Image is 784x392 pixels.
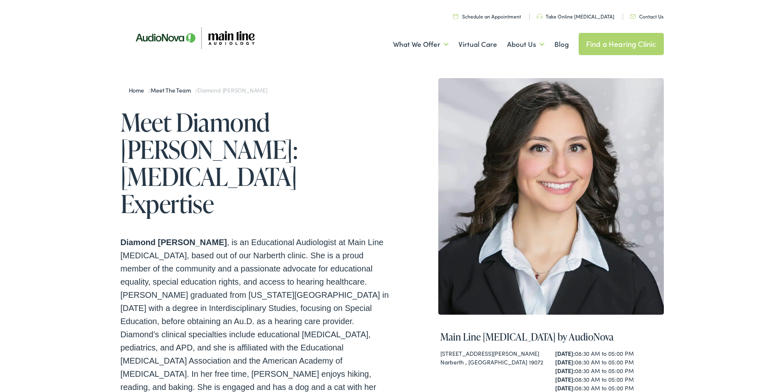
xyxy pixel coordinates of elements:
span: / / [129,86,268,94]
a: Blog [554,29,569,60]
strong: Diamond [PERSON_NAME] [121,238,227,247]
a: Virtual Care [458,29,497,60]
img: utility icon [453,14,458,19]
strong: [DATE]: [555,384,575,392]
h4: Main Line [MEDICAL_DATA] by AudioNova [440,331,662,343]
strong: [DATE]: [555,349,575,357]
a: About Us [507,29,544,60]
strong: [DATE]: [555,375,575,383]
a: Home [129,86,148,94]
h1: Meet Diamond [PERSON_NAME]: [MEDICAL_DATA] Expertise [121,109,392,217]
span: Diamond [PERSON_NAME] [198,86,267,94]
strong: [DATE]: [555,358,575,366]
strong: [DATE]: [555,366,575,375]
img: utility icon [537,14,542,19]
a: Find a Hearing Clinic [579,33,664,55]
a: Schedule an Appointment [453,13,521,20]
a: Meet the Team [151,86,195,94]
a: Take Online [MEDICAL_DATA] [537,13,614,20]
img: Diamond Prus is an audiologist at Main Line Audiology in Narbeth, PA. [438,78,664,315]
div: [STREET_ADDRESS][PERSON_NAME] [440,349,547,358]
a: Contact Us [630,13,663,20]
div: Narberth , [GEOGRAPHIC_DATA] 19072 [440,358,547,366]
a: What We Offer [393,29,449,60]
img: utility icon [630,14,636,19]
